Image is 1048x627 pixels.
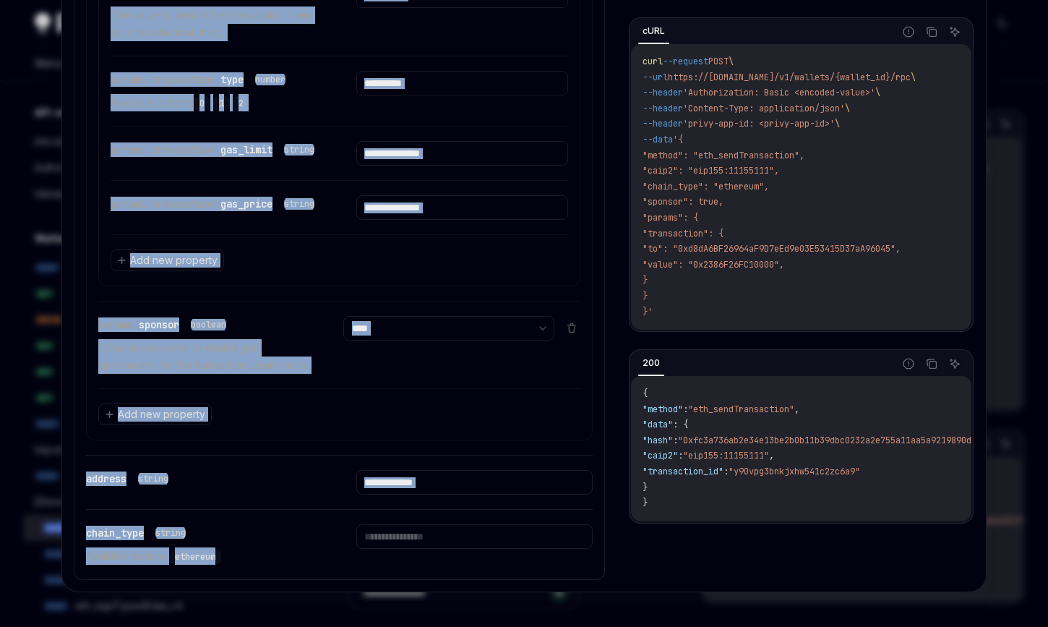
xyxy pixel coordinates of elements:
div: address [86,470,174,487]
span: curl [643,56,663,67]
span: : [683,404,688,415]
span: --url [643,72,668,83]
span: gas_price [220,197,272,210]
span: "transaction_id" [643,466,723,477]
span: Add new property [130,253,218,268]
span: --data [643,134,673,145]
span: "method": "eth_sendTransaction", [643,150,804,161]
span: sponsor [139,318,179,331]
span: type [220,73,244,86]
p: Optional parameter to enable gas sponsorship for this transaction. Learn more. [98,339,309,374]
span: 'Content-Type: application/json' [683,103,845,114]
div: 200 [638,354,664,372]
span: } [643,497,648,508]
span: } [643,482,648,493]
span: params.transaction. [111,73,220,86]
span: "caip2": "eip155:11155111", [643,165,779,176]
button: Copy the contents from the code block [922,22,941,41]
span: --header [643,87,683,98]
span: "y90vpg3bnkjxhw541c2zc6a9" [729,466,860,477]
button: Copy the contents from the code block [922,354,941,373]
span: } [643,290,648,302]
button: Ask AI [945,354,964,373]
span: : [723,466,729,477]
span: "eth_sendTransaction" [688,404,794,415]
span: --header [643,118,683,129]
span: : [678,450,683,461]
span: "to": "0xd8dA6BF26964aF9D7eEd9e03E53415D37aA96045", [643,243,901,255]
span: "method" [643,404,683,415]
span: address [86,472,126,485]
span: "sponsor": true, [643,196,723,208]
span: "caip2" [643,450,678,461]
div: params.transaction.gas_limit [111,141,320,158]
span: { [643,388,648,399]
div: params.sponsor [98,316,232,333]
span: chain_type [86,526,144,539]
span: POST [708,56,729,67]
div: params.transaction.gas_price [111,195,320,213]
span: params.transaction. [111,197,220,210]
span: '{ [673,134,683,145]
span: "params": { [643,212,698,223]
span: --request [663,56,708,67]
span: : { [673,419,688,430]
div: params.transaction.type [111,71,291,88]
span: Add new property [118,407,205,422]
span: \ [729,56,734,67]
span: gas_limit [220,143,272,156]
p: Available options: , , [111,94,322,111]
span: "0xfc3a736ab2e34e13be2b0b11b39dbc0232a2e755a11aa5a9219890d3b2c6c7d8" [678,435,1022,446]
span: "value": "0x2386F26FC10000", [643,259,784,270]
span: }' [643,306,653,317]
p: The value to send in the transaction in wei as a hexadecimal string. [111,7,322,41]
span: --header [643,103,683,114]
span: "eip155:11155111" [683,450,769,461]
span: \ [875,87,880,98]
span: \ [911,72,916,83]
span: , [769,450,774,461]
p: Available options: [86,547,322,565]
span: 'privy-app-id: <privy-app-id>' [683,118,835,129]
button: Add new property [111,249,224,271]
button: Report incorrect code [899,22,918,41]
span: , [794,404,799,415]
button: Ask AI [945,22,964,41]
div: cURL [638,22,669,40]
span: 'Authorization: Basic <encoded-value>' [683,87,875,98]
span: : [673,435,678,446]
span: https://[DOMAIN_NAME]/v1/wallets/{wallet_id}/rpc [668,72,911,83]
span: "transaction": { [643,228,723,239]
button: Add new property [98,404,212,425]
span: 0 [199,98,205,109]
span: 1 [219,98,224,109]
span: "data" [643,419,673,430]
span: ethereum [175,551,215,563]
span: \ [835,118,840,129]
span: "hash" [643,435,673,446]
span: } [643,274,648,286]
span: "chain_type": "ethereum", [643,181,769,192]
span: \ [845,103,850,114]
span: params.transaction. [111,143,220,156]
span: 2 [239,98,244,109]
div: chain_type [86,524,192,542]
span: params. [98,318,139,331]
button: Report incorrect code [899,354,918,373]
